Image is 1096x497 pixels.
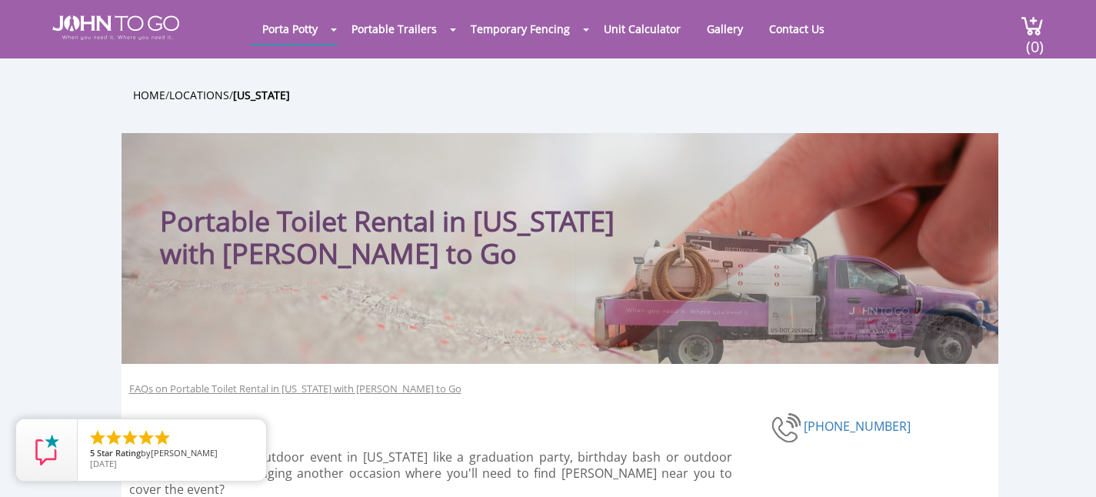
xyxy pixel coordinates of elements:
[97,447,141,459] span: Star Rating
[160,164,656,270] h1: Portable Toilet Rental in [US_STATE] with [PERSON_NAME] to Go
[105,429,123,447] li: 
[90,449,254,459] span: by
[251,14,329,44] a: Porta Potty
[153,429,172,447] li: 
[121,429,139,447] li: 
[695,14,755,44] a: Gallery
[233,88,290,102] a: [US_STATE]
[88,429,107,447] li: 
[771,411,804,445] img: phone-number
[1034,435,1096,497] button: Live Chat
[151,447,218,459] span: [PERSON_NAME]
[90,458,117,469] span: [DATE]
[340,14,448,44] a: Portable Trailers
[758,14,836,44] a: Contact Us
[133,88,165,102] a: Home
[133,86,1010,104] ul: / /
[804,418,911,435] a: [PHONE_NUMBER]
[32,435,62,465] img: Review Rating
[575,221,991,364] img: Truck
[90,447,95,459] span: 5
[592,14,692,44] a: Unit Calculator
[459,14,581,44] a: Temporary Fencing
[137,429,155,447] li: 
[1021,15,1044,36] img: cart a
[129,382,461,396] a: FAQs on Portable Toilet Rental in [US_STATE] with [PERSON_NAME] to Go
[169,88,229,102] a: Locations
[52,15,179,40] img: JOHN to go
[1025,24,1044,57] span: (0)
